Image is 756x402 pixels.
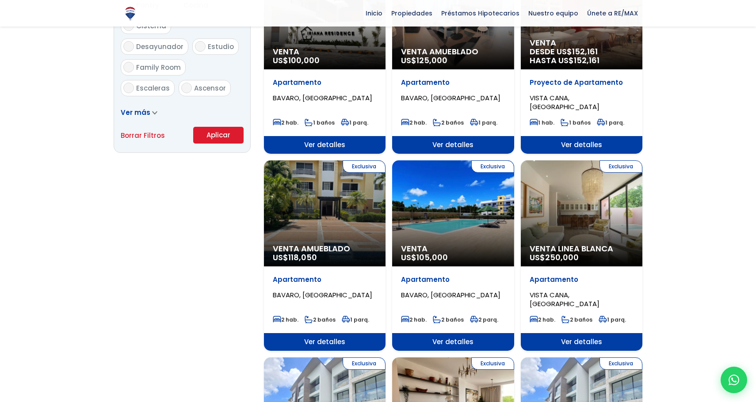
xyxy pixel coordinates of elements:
[181,83,192,93] input: Ascensor
[136,42,183,51] span: Desayunador
[545,252,579,263] span: 250,000
[273,55,320,66] span: US$
[121,130,165,141] a: Borrar Filtros
[273,78,377,87] p: Apartamento
[305,119,335,126] span: 1 baños
[572,46,598,57] span: 152,161
[273,275,377,284] p: Apartamento
[530,275,634,284] p: Apartamento
[136,83,170,93] span: Escaleras
[470,119,497,126] span: 1 parq.
[392,333,514,351] span: Ver detalles
[273,244,377,253] span: Venta Amueblado
[524,7,583,20] span: Nuestro equipo
[521,160,642,351] a: Exclusiva Venta Linea Blanca US$250,000 Apartamento VISTA CANA, [GEOGRAPHIC_DATA] 2 hab. 2 baños ...
[401,252,448,263] span: US$
[530,252,579,263] span: US$
[561,119,591,126] span: 1 baños
[401,244,505,253] span: Venta
[392,136,514,154] span: Ver detalles
[433,119,464,126] span: 2 baños
[123,41,134,52] input: Desayunador
[401,316,427,323] span: 2 hab.
[343,160,386,173] span: Exclusiva
[471,357,514,370] span: Exclusiva
[193,127,244,144] button: Aplicar
[530,119,554,126] span: 1 hab.
[530,290,599,308] span: VISTA CANA, [GEOGRAPHIC_DATA]
[121,108,150,117] span: Ver más
[288,252,317,263] span: 118,050
[530,47,634,65] span: DESDE US$
[401,47,505,56] span: Venta Amueblado
[437,7,524,20] span: Préstamos Hipotecarios
[122,6,138,21] img: Logo de REMAX
[123,83,134,93] input: Escaleras
[273,47,377,56] span: Venta
[521,136,642,154] span: Ver detalles
[273,93,372,102] span: BAVARO, [GEOGRAPHIC_DATA]
[361,7,387,20] span: Inicio
[416,252,448,263] span: 105,000
[521,333,642,351] span: Ver detalles
[401,119,427,126] span: 2 hab.
[195,41,206,52] input: Estudio
[401,93,500,102] span: BAVARO, [GEOGRAPHIC_DATA]
[574,55,599,66] span: 152,161
[273,316,298,323] span: 2 hab.
[599,357,642,370] span: Exclusiva
[401,55,447,66] span: US$
[597,119,624,126] span: 1 parq.
[273,252,317,263] span: US$
[387,7,437,20] span: Propiedades
[136,63,181,72] span: Family Room
[123,62,134,72] input: Family Room
[530,316,555,323] span: 2 hab.
[561,316,592,323] span: 2 baños
[273,119,298,126] span: 2 hab.
[264,333,386,351] span: Ver detalles
[416,55,447,66] span: 125,000
[264,160,386,351] a: Exclusiva Venta Amueblado US$118,050 Apartamento BAVARO, [GEOGRAPHIC_DATA] 2 hab. 2 baños 1 parq....
[471,160,514,173] span: Exclusiva
[583,7,642,20] span: Únete a RE/MAX
[392,160,514,351] a: Exclusiva Venta US$105,000 Apartamento BAVARO, [GEOGRAPHIC_DATA] 2 hab. 2 baños 2 parq. Ver detalles
[208,42,234,51] span: Estudio
[194,83,226,93] span: Ascensor
[273,290,372,300] span: BAVARO, [GEOGRAPHIC_DATA]
[530,93,599,111] span: VISTA CANA, [GEOGRAPHIC_DATA]
[599,316,626,323] span: 1 parq.
[530,56,634,65] span: HASTA US$
[341,119,368,126] span: 1 parq.
[401,78,505,87] p: Apartamento
[530,38,634,47] span: Venta
[433,316,464,323] span: 2 baños
[530,78,634,87] p: Proyecto de Apartamento
[599,160,642,173] span: Exclusiva
[470,316,498,323] span: 2 parq.
[264,136,386,154] span: Ver detalles
[401,275,505,284] p: Apartamento
[530,244,634,253] span: Venta Linea Blanca
[288,55,320,66] span: 100,000
[121,108,157,117] a: Ver más
[343,357,386,370] span: Exclusiva
[305,316,336,323] span: 2 baños
[401,290,500,300] span: BAVARO, [GEOGRAPHIC_DATA]
[342,316,369,323] span: 1 parq.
